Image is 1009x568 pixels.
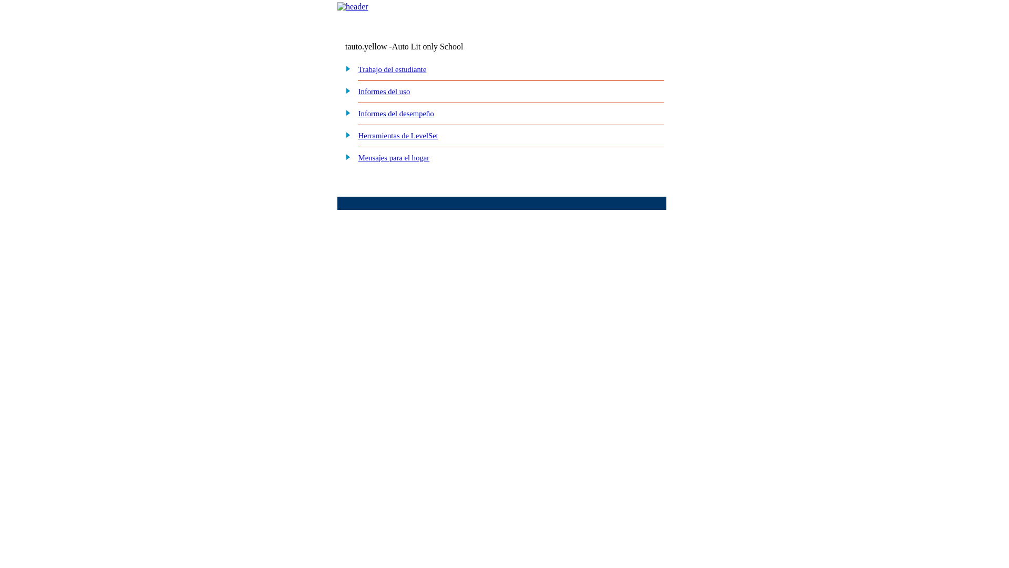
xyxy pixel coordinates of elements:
[358,109,434,118] a: Informes del desempeño
[345,42,539,52] td: tauto.yellow -
[392,42,464,51] nobr: Auto Lit only School
[358,65,427,74] a: Trabajo del estudiante
[340,86,351,95] img: plus.gif
[340,108,351,117] img: plus.gif
[340,130,351,139] img: plus.gif
[340,64,351,73] img: plus.gif
[358,87,410,96] a: Informes del uso
[358,131,438,140] a: Herramientas de LevelSet
[337,2,368,12] img: header
[340,152,351,161] img: plus.gif
[358,154,430,162] a: Mensajes para el hogar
